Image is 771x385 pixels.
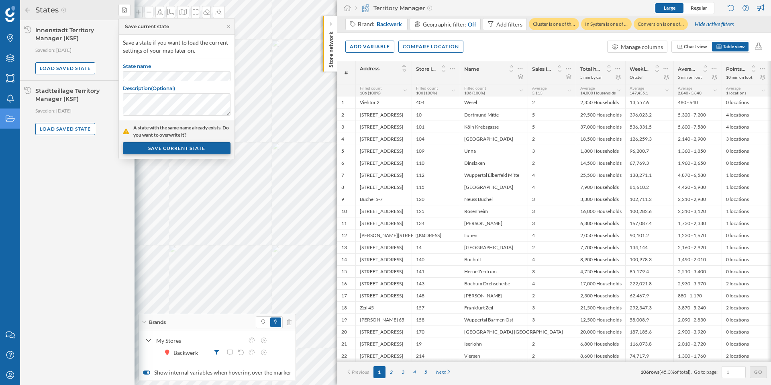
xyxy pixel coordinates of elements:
div: Off [468,20,476,29]
label: State name [123,63,230,71]
div: [STREET_ADDRESS] [355,145,412,157]
div: 25,500 Households [576,169,625,181]
div: 96,200.7 [625,145,673,157]
span: Average [532,86,547,90]
div: [STREET_ADDRESS] [355,121,412,133]
div: 126,259.3 [625,133,673,145]
span: Backwerk [377,20,402,28]
span: Store ID [416,66,436,72]
div: [STREET_ADDRESS] [355,205,412,217]
div: 1 locations [722,205,770,217]
div: 3 [341,124,344,130]
div: 17 [341,293,347,299]
div: 6,800 Households [576,338,625,350]
img: Geoblink Logo [5,6,15,22]
span: Geographic filter: [423,21,467,28]
div: 5 [528,109,576,121]
div: Viehtor 2 [355,96,412,109]
span: Sales Index [532,66,552,72]
div: 4 [528,229,576,241]
div: [STREET_ADDRESS] [355,253,412,265]
div: 0 locations [722,229,770,241]
div: Brand: [358,20,403,28]
div: 5 [528,121,576,133]
div: Zeil 45 [355,301,412,313]
div: 10 min on foot [726,74,753,80]
div: 5,600 - 7,580 [673,121,722,133]
div: [STREET_ADDRESS] [355,289,412,301]
span: 14,000 Households [580,90,616,95]
div: 8,600 Households [576,350,625,362]
div: 0 locations [722,193,770,205]
span: Address [360,66,379,72]
span: Average [580,86,595,90]
span: Name [464,66,479,72]
div: Viersen [460,350,528,362]
p: Store network [327,28,335,68]
div: 7,700 Households [576,241,625,253]
div: [STREET_ADDRESS] [355,217,412,229]
div: [STREET_ADDRESS] [355,157,412,169]
div: 2,510 - 3,400 [673,265,722,277]
span: 45.3% [661,369,674,375]
div: 17,000 Households [576,277,625,289]
div: 14 [341,256,347,263]
span: 106 (100%) [464,90,485,95]
div: 4 locations [722,109,770,121]
div: 2 locations [722,277,770,289]
h2: States [31,4,61,16]
div: 1 locations [722,217,770,229]
img: territory-manager.svg [361,4,369,12]
div: 4 [528,277,576,289]
div: 19 [412,338,460,350]
div: 158 [412,313,460,326]
div: [STREET_ADDRESS] [355,169,412,181]
div: 1 locations [722,181,770,193]
div: 3,870 - 5,240 [673,301,722,313]
label: Show internal variables when hovering over the marker [143,369,292,377]
div: 125 [412,205,460,217]
div: Lünen [460,229,528,241]
div: 3 [528,145,576,157]
div: 116,073.8 [625,338,673,350]
span: Table view [723,43,744,49]
span: Weekly avg unique visitors 2024 [630,66,649,72]
div: [GEOGRAPHIC_DATA] [460,241,528,253]
div: [STREET_ADDRESS] [355,181,412,193]
span: 1 locations [726,90,746,95]
div: 140 [412,253,460,265]
div: 2 [528,133,576,145]
div: 2 locations [722,301,770,313]
div: 1,490 - 2,010 [673,253,722,265]
div: 135 [412,229,460,241]
div: 10 [412,109,460,121]
span: 3.113 [532,90,543,95]
div: 4,870 - 6,580 [673,169,722,181]
div: [STREET_ADDRESS] [355,109,412,121]
div: 2 [528,338,576,350]
div: 2,090 - 2,830 [673,313,722,326]
div: 58,008.9 [625,313,673,326]
div: [GEOGRAPHIC_DATA] [GEOGRAPHIC_DATA] [460,326,528,338]
div: 2,010 - 2,720 [673,338,722,350]
div: 1,800 Households [576,145,625,157]
div: 1 locations [722,241,770,253]
div: 0 locations [722,265,770,277]
div: 141 [412,265,460,277]
span: 147,435.1 [630,90,648,95]
div: 21 [341,341,347,347]
div: 4 [341,136,344,142]
div: Dinslaken [460,157,528,169]
div: [STREET_ADDRESS] [355,338,412,350]
div: 0 locations [722,145,770,157]
div: 536,331.5 [625,121,673,133]
div: 4 [528,169,576,181]
div: 22 [341,353,347,359]
div: 13 [341,244,347,251]
div: Frankfurt Zeil [460,301,528,313]
div: 2,050 Households [576,229,625,241]
div: 2,300 Households [576,289,625,301]
div: [PERSON_NAME][STREET_ADDRESS] [355,229,412,241]
div: Add filters [496,20,522,29]
div: 0 locations [722,289,770,301]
